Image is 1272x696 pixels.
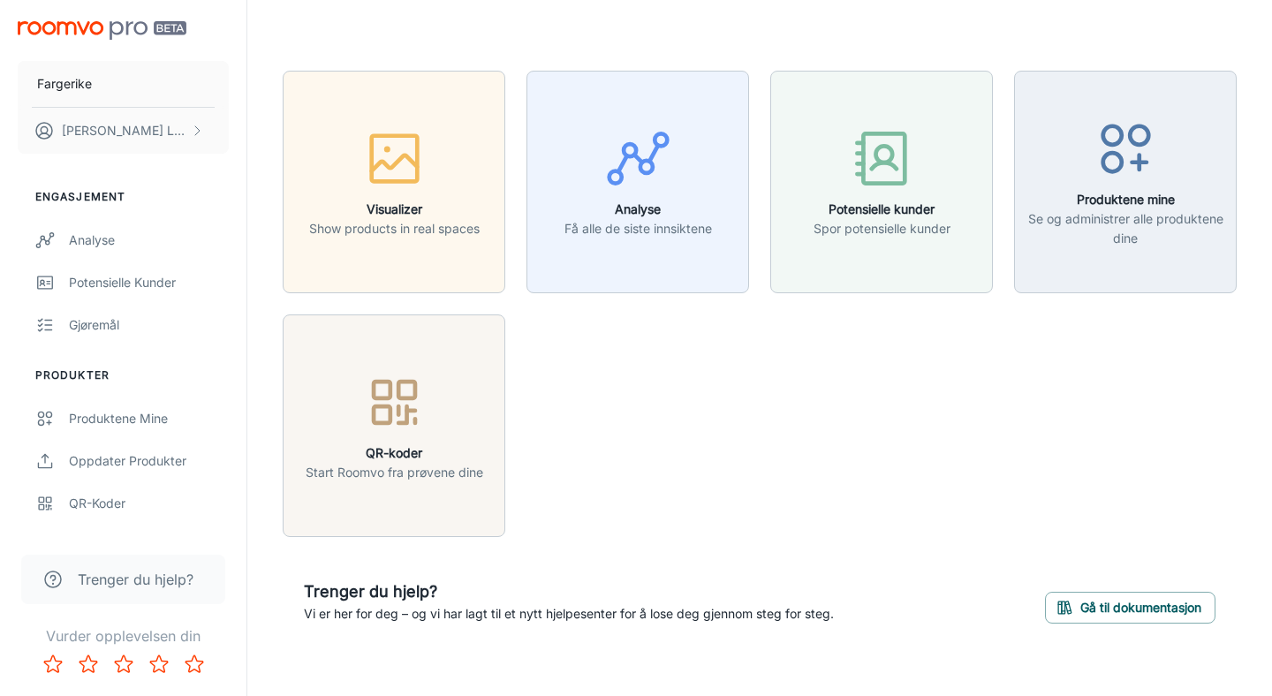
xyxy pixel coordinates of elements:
[141,647,177,682] button: Rate 4 star
[177,647,212,682] button: Rate 5 star
[304,604,834,624] p: Vi er her for deg – og vi har lagt til et nytt hjelpesenter for å lose deg gjennom steg for steg.
[69,273,229,292] div: Potensielle kunder
[564,200,712,219] h6: Analyse
[1014,71,1237,293] button: Produktene mineSe og administrer alle produktene dine
[18,21,186,40] img: Roomvo PRO Beta
[69,451,229,471] div: Oppdater produkter
[69,494,229,513] div: QR-koder
[1026,190,1225,209] h6: Produktene mine
[37,74,92,94] p: Fargerike
[14,625,232,647] p: Vurder opplevelsen din
[78,569,193,590] span: Trenger du hjelp?
[1026,209,1225,248] p: Se og administrer alle produktene dine
[1014,171,1237,189] a: Produktene mineSe og administrer alle produktene dine
[770,71,993,293] button: Potensielle kunderSpor potensielle kunder
[564,219,712,238] p: Få alle de siste innsiktene
[1045,592,1215,624] button: Gå til dokumentasjon
[283,415,505,433] a: QR-koderStart Roomvo fra prøvene dine
[526,171,749,189] a: AnalyseFå alle de siste innsiktene
[309,200,480,219] h6: Visualizer
[283,314,505,537] button: QR-koderStart Roomvo fra prøvene dine
[69,409,229,428] div: Produktene mine
[62,121,186,140] p: [PERSON_NAME] Løveng
[304,579,834,604] h6: Trenger du hjelp?
[69,231,229,250] div: Analyse
[18,108,229,154] button: [PERSON_NAME] Løveng
[770,171,993,189] a: Potensielle kunderSpor potensielle kunder
[1045,597,1215,615] a: Gå til dokumentasjon
[309,219,480,238] p: Show products in real spaces
[306,443,483,463] h6: QR-koder
[18,61,229,107] button: Fargerike
[283,71,505,293] button: VisualizerShow products in real spaces
[35,647,71,682] button: Rate 1 star
[814,219,950,238] p: Spor potensielle kunder
[71,647,106,682] button: Rate 2 star
[526,71,749,293] button: AnalyseFå alle de siste innsiktene
[69,315,229,335] div: Gjøremål
[814,200,950,219] h6: Potensielle kunder
[106,647,141,682] button: Rate 3 star
[306,463,483,482] p: Start Roomvo fra prøvene dine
